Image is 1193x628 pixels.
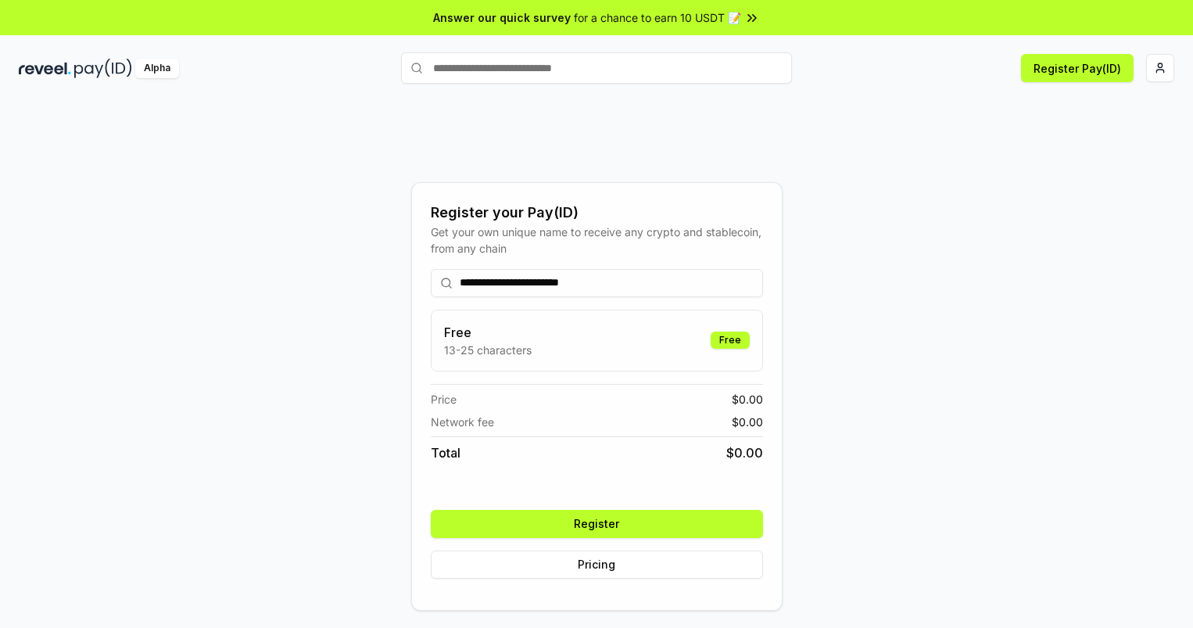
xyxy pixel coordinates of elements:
[431,443,460,462] span: Total
[732,391,763,407] span: $ 0.00
[431,224,763,257] div: Get your own unique name to receive any crypto and stablecoin, from any chain
[431,202,763,224] div: Register your Pay(ID)
[431,391,457,407] span: Price
[74,59,132,78] img: pay_id
[444,342,532,358] p: 13-25 characters
[19,59,71,78] img: reveel_dark
[732,414,763,430] span: $ 0.00
[135,59,179,78] div: Alpha
[444,323,532,342] h3: Free
[711,332,750,349] div: Free
[431,510,763,538] button: Register
[431,551,763,579] button: Pricing
[574,9,741,26] span: for a chance to earn 10 USDT 📝
[1021,54,1134,82] button: Register Pay(ID)
[726,443,763,462] span: $ 0.00
[433,9,571,26] span: Answer our quick survey
[431,414,494,430] span: Network fee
